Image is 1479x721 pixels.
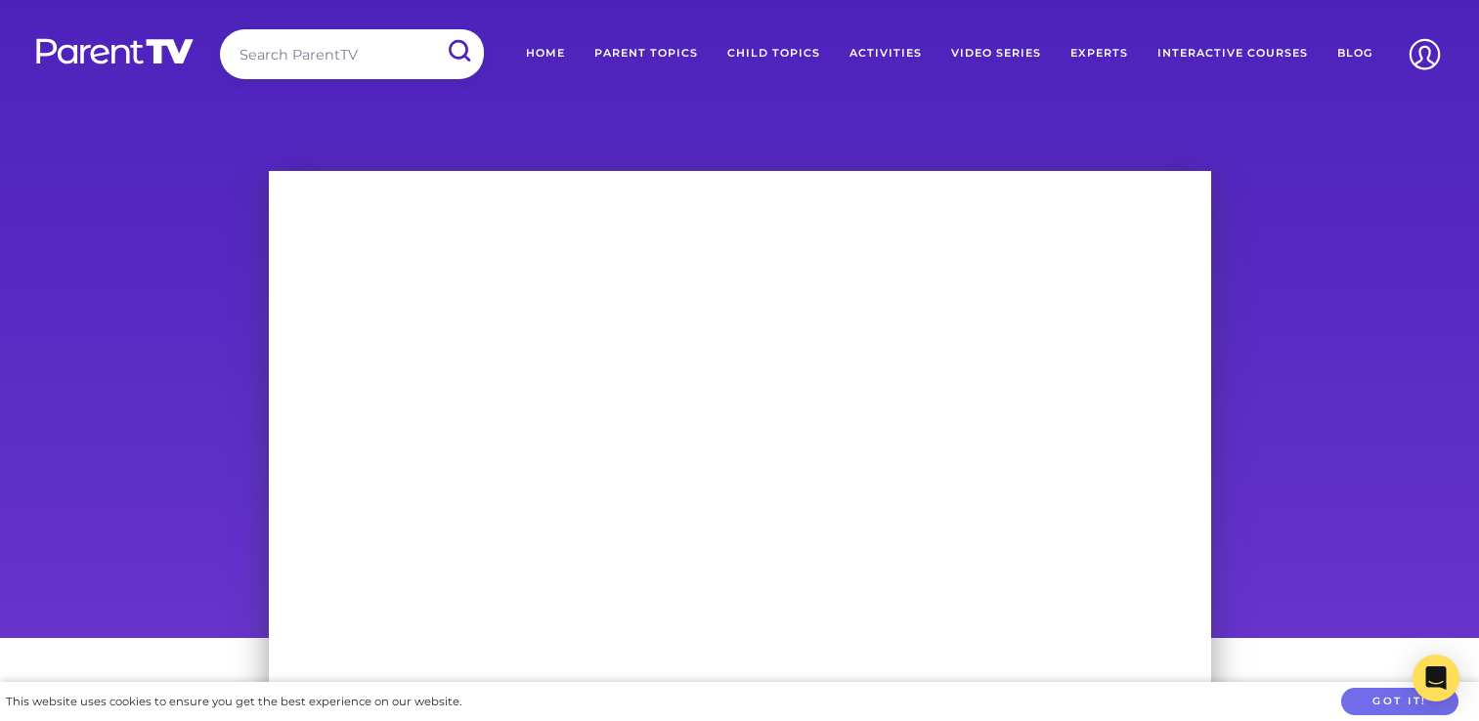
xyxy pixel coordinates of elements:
[1323,29,1387,78] a: Blog
[220,29,484,79] input: Search ParentTV
[1143,29,1323,78] a: Interactive Courses
[511,29,580,78] a: Home
[936,29,1056,78] a: Video Series
[1413,655,1459,701] div: Open Intercom Messenger
[1056,29,1143,78] a: Experts
[283,185,502,213] p: You're watching a free clip.
[713,29,835,78] a: Child Topics
[1341,688,1458,716] button: Got it!
[433,29,484,73] input: Submit
[580,29,713,78] a: Parent Topics
[835,29,936,78] a: Activities
[6,692,461,712] div: This website uses cookies to ensure you get the best experience on our website.
[325,210,648,238] p: To see the whole thing, rent or subscribe.
[34,37,196,65] img: parenttv-logo-white.4c85aaf.svg
[1400,29,1450,79] img: Account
